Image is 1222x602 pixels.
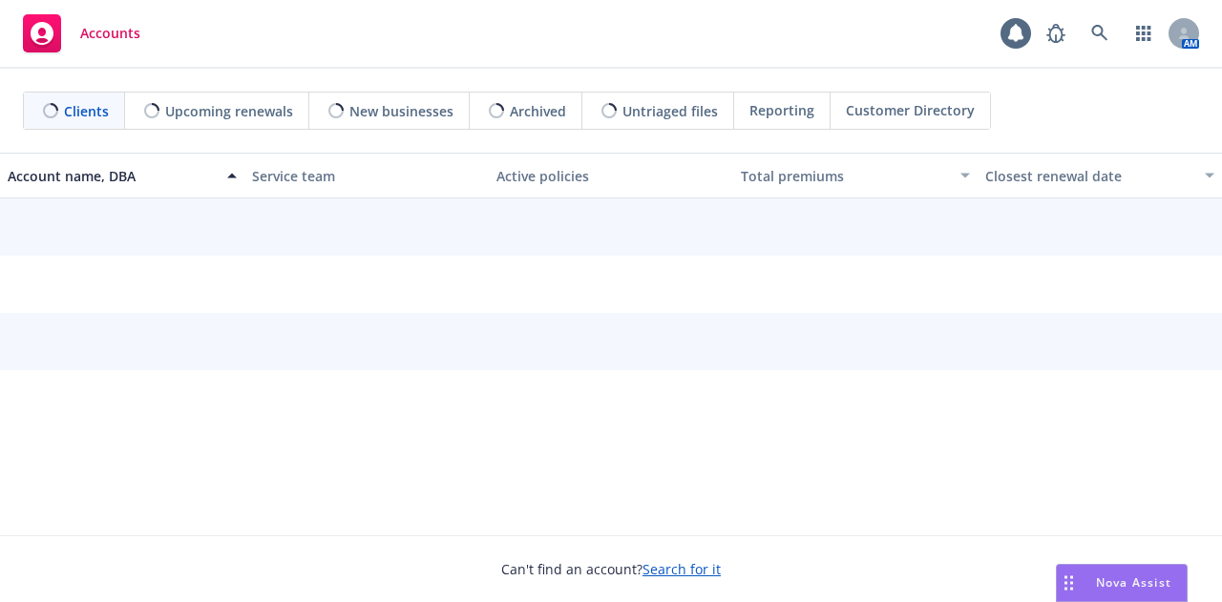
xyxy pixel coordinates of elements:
div: Active policies [496,166,726,186]
button: Closest renewal date [978,153,1222,198]
span: Accounts [80,26,140,41]
span: Clients [64,101,109,121]
a: Report a Bug [1037,14,1075,52]
span: Nova Assist [1096,574,1171,591]
a: Accounts [15,7,148,60]
div: Drag to move [1057,565,1081,601]
a: Search [1081,14,1119,52]
span: New businesses [349,101,453,121]
button: Total premiums [733,153,978,198]
a: Search for it [643,560,721,578]
button: Service team [244,153,489,198]
span: Customer Directory [846,100,975,120]
div: Total premiums [741,166,949,186]
div: Closest renewal date [985,166,1193,186]
span: Untriaged files [622,101,718,121]
button: Active policies [489,153,733,198]
div: Service team [252,166,481,186]
div: Account name, DBA [8,166,216,186]
span: Upcoming renewals [165,101,293,121]
span: Can't find an account? [501,559,721,579]
span: Reporting [749,100,814,120]
a: Switch app [1125,14,1163,52]
button: Nova Assist [1056,564,1188,602]
span: Archived [510,101,566,121]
